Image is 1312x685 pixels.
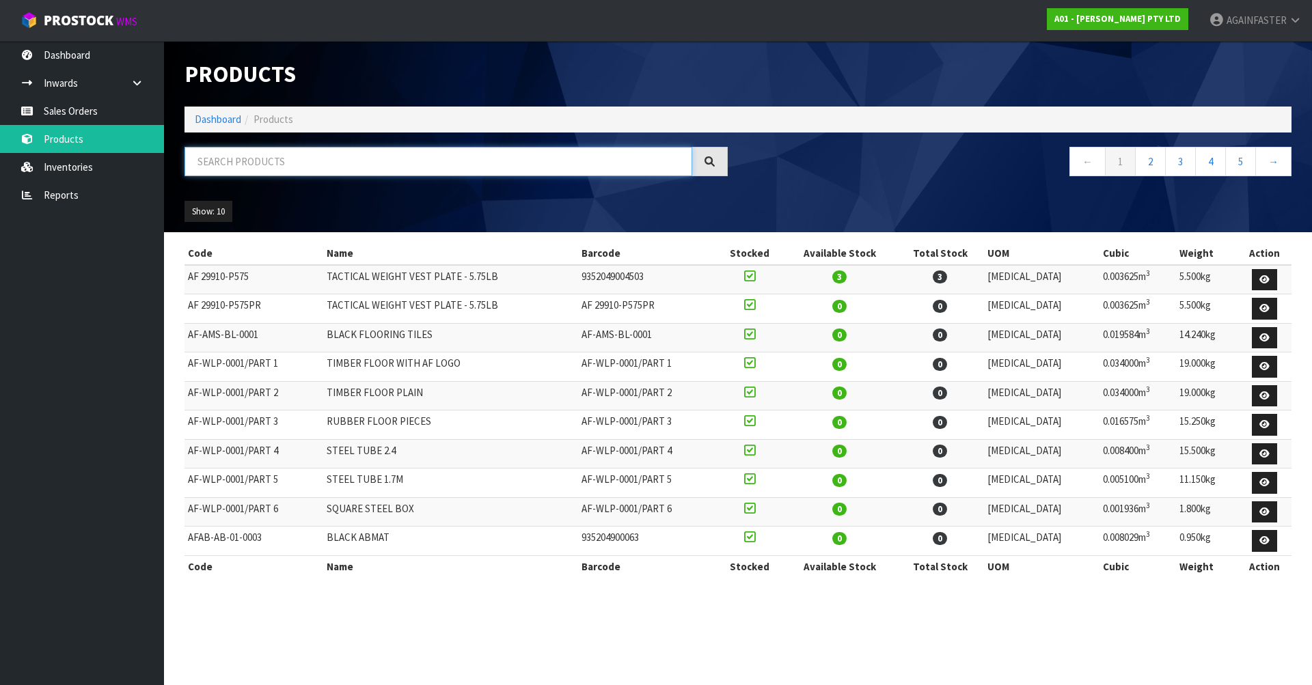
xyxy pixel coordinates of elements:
[1099,410,1177,440] td: 0.016575m
[184,469,323,498] td: AF-WLP-0001/PART 5
[184,323,323,352] td: AF-AMS-BL-0001
[1146,501,1150,510] sup: 3
[1238,242,1291,264] th: Action
[832,416,847,429] span: 0
[323,242,578,264] th: Name
[1176,527,1238,556] td: 0.950kg
[184,439,323,469] td: AF-WLP-0001/PART 4
[44,12,113,29] span: ProStock
[1099,265,1177,294] td: 0.003625m
[116,15,137,28] small: WMS
[578,527,717,556] td: 935204900063
[1176,294,1238,324] td: 5.500kg
[184,294,323,324] td: AF 29910-P575PR
[578,352,717,382] td: AF-WLP-0001/PART 1
[578,265,717,294] td: 9352049004503
[578,410,717,440] td: AF-WLP-0001/PART 3
[1099,294,1177,324] td: 0.003625m
[323,410,578,440] td: RUBBER FLOOR PIECES
[323,381,578,410] td: TIMBER FLOOR PLAIN
[578,294,717,324] td: AF 29910-P575PR
[578,497,717,527] td: AF-WLP-0001/PART 6
[184,147,692,176] input: Search products
[984,242,1099,264] th: UOM
[1146,355,1150,365] sup: 3
[1099,352,1177,382] td: 0.034000m
[1227,14,1287,27] span: AGAINFASTER
[1165,147,1196,176] a: 3
[984,381,1099,410] td: [MEDICAL_DATA]
[984,469,1099,498] td: [MEDICAL_DATA]
[933,532,947,545] span: 0
[184,61,728,86] h1: Products
[783,555,897,577] th: Available Stock
[578,555,717,577] th: Barcode
[1146,529,1150,539] sup: 3
[323,352,578,382] td: TIMBER FLOOR WITH AF LOGO
[184,242,323,264] th: Code
[1195,147,1226,176] a: 4
[1069,147,1106,176] a: ←
[1146,471,1150,481] sup: 3
[1146,413,1150,423] sup: 3
[184,381,323,410] td: AF-WLP-0001/PART 2
[1176,381,1238,410] td: 19.000kg
[832,445,847,458] span: 0
[832,503,847,516] span: 0
[1099,555,1177,577] th: Cubic
[832,328,847,341] span: 0
[1105,147,1136,176] a: 1
[832,532,847,545] span: 0
[1176,410,1238,440] td: 15.250kg
[984,555,1099,577] th: UOM
[1176,439,1238,469] td: 15.500kg
[933,328,947,341] span: 0
[578,323,717,352] td: AF-AMS-BL-0001
[184,265,323,294] td: AF 29910-P575
[748,147,1291,180] nav: Page navigation
[323,469,578,498] td: STEEL TUBE 1.7M
[1176,352,1238,382] td: 19.000kg
[323,265,578,294] td: TACTICAL WEIGHT VEST PLATE - 5.75LB
[984,497,1099,527] td: [MEDICAL_DATA]
[323,497,578,527] td: SQUARE STEEL BOX
[195,113,241,126] a: Dashboard
[578,381,717,410] td: AF-WLP-0001/PART 2
[578,439,717,469] td: AF-WLP-0001/PART 4
[1146,385,1150,394] sup: 3
[933,270,947,283] span: 3
[323,323,578,352] td: BLACK FLOORING TILES
[832,358,847,371] span: 0
[1146,326,1150,336] sup: 3
[1176,323,1238,352] td: 14.240kg
[578,242,717,264] th: Barcode
[1146,443,1150,452] sup: 3
[933,358,947,371] span: 0
[323,527,578,556] td: BLACK ABMAT
[984,352,1099,382] td: [MEDICAL_DATA]
[832,387,847,400] span: 0
[832,270,847,283] span: 3
[20,12,38,29] img: cube-alt.png
[717,242,783,264] th: Stocked
[1054,13,1181,25] strong: A01 - [PERSON_NAME] PTY LTD
[832,474,847,487] span: 0
[933,474,947,487] span: 0
[933,503,947,516] span: 0
[1176,469,1238,498] td: 11.150kg
[1176,242,1238,264] th: Weight
[984,323,1099,352] td: [MEDICAL_DATA]
[1146,297,1150,307] sup: 3
[984,439,1099,469] td: [MEDICAL_DATA]
[1099,439,1177,469] td: 0.008400m
[896,555,984,577] th: Total Stock
[323,555,578,577] th: Name
[1099,381,1177,410] td: 0.034000m
[896,242,984,264] th: Total Stock
[323,294,578,324] td: TACTICAL WEIGHT VEST PLATE - 5.75LB
[783,242,897,264] th: Available Stock
[1099,527,1177,556] td: 0.008029m
[1176,265,1238,294] td: 5.500kg
[1225,147,1256,176] a: 5
[184,527,323,556] td: AFAB-AB-01-0003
